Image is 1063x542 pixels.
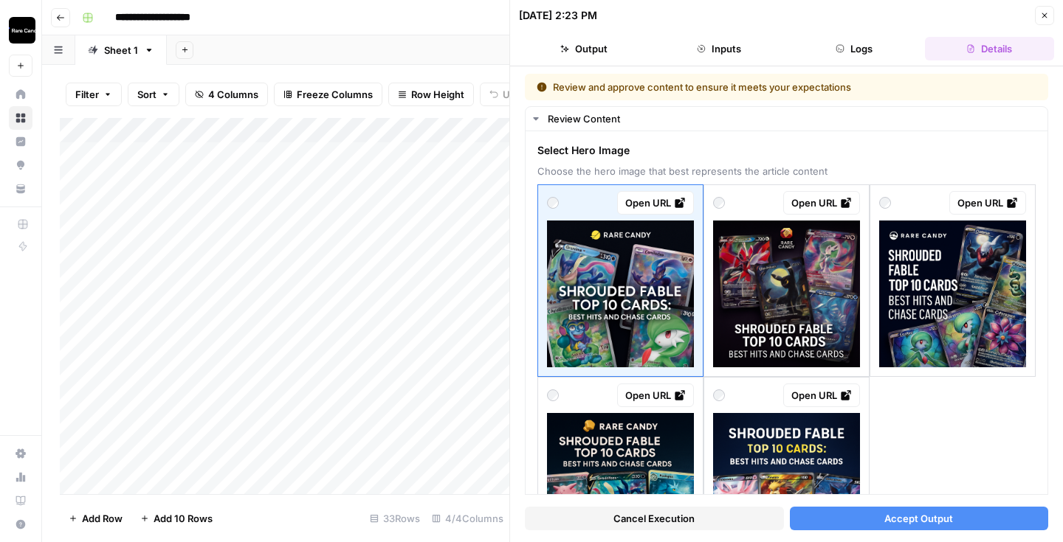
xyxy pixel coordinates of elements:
span: Freeze Columns [297,87,373,102]
div: 4/4 Columns [426,507,509,530]
div: Open URL [625,195,686,210]
button: Workspace: Rare Candy [9,12,32,49]
a: Insights [9,130,32,153]
img: image.png [879,220,1026,367]
div: Open URL [791,195,852,210]
a: Settings [9,442,32,465]
div: 33 Rows [364,507,426,530]
div: Open URL [791,388,852,403]
button: Add Row [60,507,131,530]
span: Sort [137,87,156,102]
span: Accept Output [884,511,953,526]
a: Open URL [949,191,1026,215]
div: [DATE] 2:23 PM [519,8,597,23]
button: Accept Output [790,507,1049,530]
a: Open URL [783,191,860,215]
button: Inputs [654,37,783,60]
a: Sheet 1 [75,35,167,65]
button: Freeze Columns [274,83,382,106]
span: Row Height [411,87,464,102]
a: Opportunities [9,153,32,177]
div: Open URL [957,195,1018,210]
button: Sort [128,83,179,106]
button: Row Height [388,83,474,106]
div: Open URL [625,388,686,403]
a: Your Data [9,177,32,201]
a: Home [9,83,32,106]
span: Choose the hero image that best represents the article content [537,164,1036,178]
span: Select Hero Image [537,143,1036,158]
button: Cancel Execution [525,507,784,530]
button: Logs [790,37,919,60]
span: Add 10 Rows [154,511,213,526]
a: Open URL [617,191,694,215]
button: Add 10 Rows [131,507,221,530]
a: Open URL [783,383,860,407]
a: Browse [9,106,32,130]
a: Learning Hub [9,489,32,513]
span: Cancel Execution [613,511,695,526]
button: Undo [480,83,537,106]
div: Review and approve content to ensure it meets your expectations [537,80,944,94]
button: Output [519,37,648,60]
div: Sheet 1 [104,43,138,58]
span: Add Row [82,511,123,526]
button: 4 Columns [185,83,268,106]
a: Usage [9,465,32,489]
img: Rare Candy Logo [9,17,35,44]
a: Open URL [617,383,694,407]
button: Review Content [526,107,1047,131]
button: Filter [66,83,122,106]
button: Help + Support [9,513,32,536]
span: Filter [75,87,99,102]
div: Review Content [548,111,1039,126]
span: 4 Columns [208,87,258,102]
img: image.png [547,220,694,367]
img: image.png [713,220,860,367]
button: Details [925,37,1054,60]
